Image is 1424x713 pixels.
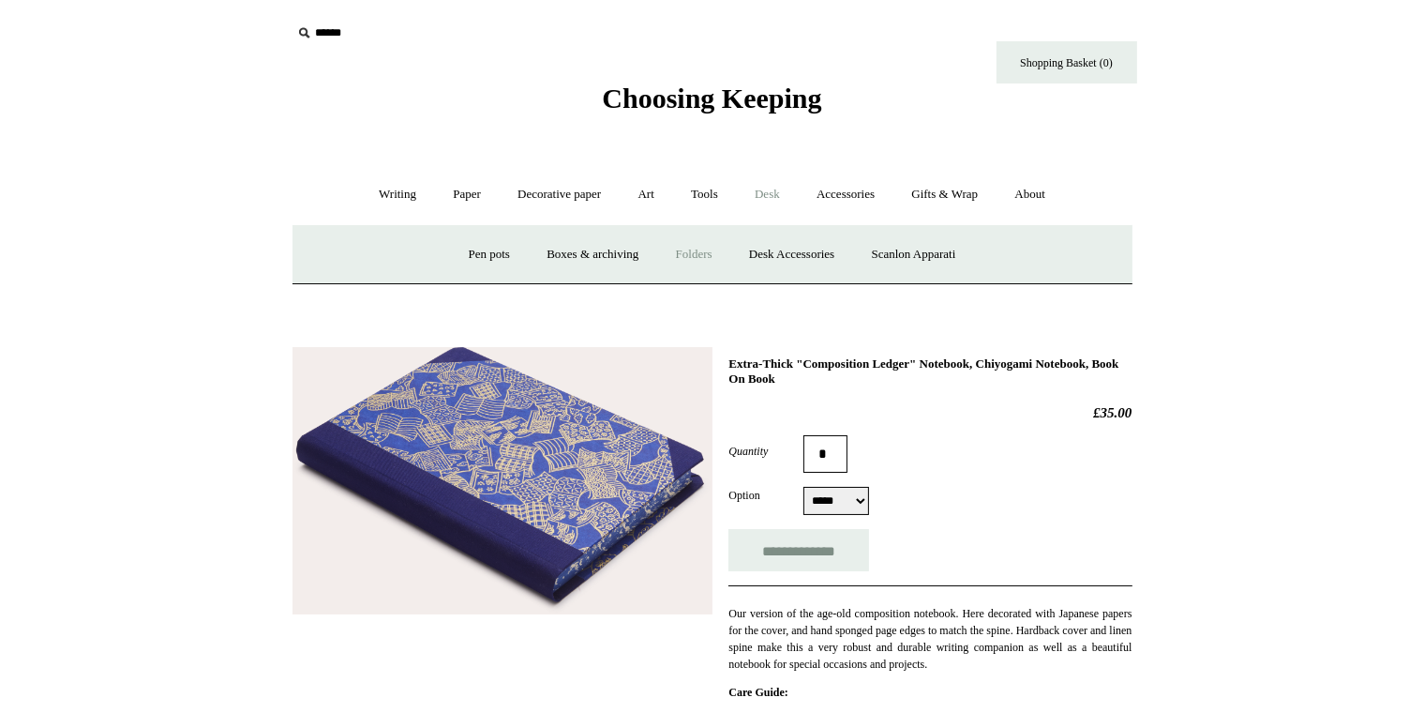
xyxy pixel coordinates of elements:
a: Writing [362,170,433,220]
a: Accessories [800,170,892,220]
a: Paper [436,170,498,220]
a: Boxes & archiving [530,230,655,280]
a: Folders [659,230,729,280]
a: Art [622,170,671,220]
a: About [997,170,1062,220]
a: Decorative paper [501,170,618,220]
a: Shopping Basket (0) [997,41,1137,83]
a: Scanlon Apparati [855,230,973,280]
strong: Care Guide: [728,686,787,699]
a: Pen pots [452,230,527,280]
a: Tools [674,170,735,220]
h2: £35.00 [728,404,1132,421]
a: Desk [738,170,797,220]
label: Option [728,487,803,504]
a: Choosing Keeping [602,98,821,111]
label: Quantity [728,443,803,460]
a: Desk Accessories [732,230,851,280]
p: Our version of the age-old composition notebook. Here decorated with Japanese papers for the cove... [728,605,1132,673]
span: Choosing Keeping [602,83,821,114]
a: Gifts & Wrap [894,170,995,220]
img: Extra-Thick "Composition Ledger" Notebook, Chiyogami Notebook, Book On Book [292,347,712,614]
h1: Extra-Thick "Composition Ledger" Notebook, Chiyogami Notebook, Book On Book [728,356,1132,386]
